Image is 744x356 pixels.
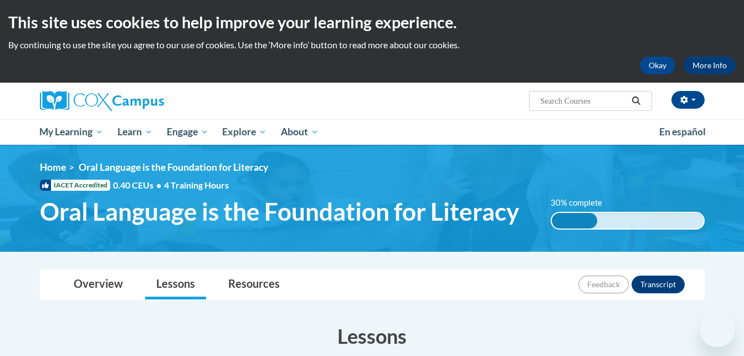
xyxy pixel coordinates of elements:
a: Overview [63,270,134,299]
h2: This site uses cookies to help improve your learning experience. [8,11,736,33]
a: Resources [217,270,291,299]
span: 0.40 CEUs [113,179,164,191]
span: Oral Language is the Foundation for Literacy [79,161,268,173]
a: Explore [215,119,274,145]
input: Search Courses [539,94,628,108]
span: About [281,125,319,139]
iframe: Button to launch messaging window [700,312,735,347]
a: My Learning [33,119,111,145]
a: Lessons [145,270,206,299]
p: By continuing to use the site you agree to our use of cookies. Use the ‘More info’ button to read... [8,39,736,51]
div: 30% complete [552,213,597,228]
span: My Learning [39,125,103,139]
h3: Lessons [40,322,705,350]
button: Transcript [632,276,685,293]
button: Okay [640,57,675,74]
span: 4 Training Hours [164,180,229,190]
button: Search [628,94,644,108]
a: About [274,119,326,145]
label: 30% complete [551,197,614,209]
span: Oral Language is the Foundation for Literacy [40,197,519,226]
a: En español [652,120,713,144]
span: Engage [167,125,208,139]
span: IACET Accredited [40,180,110,191]
a: Learn [110,119,160,145]
a: Home [40,161,66,173]
a: Cox Campus [40,91,250,111]
span: En español [659,126,706,138]
span: Learn [117,125,152,139]
img: Cox Campus [40,91,164,111]
span: Explore [222,125,266,139]
button: Account Settings [671,91,705,109]
button: Feedback [578,276,629,293]
div: Main menu [23,119,721,145]
a: Engage [160,119,215,145]
span: • [156,180,161,190]
a: More Info [684,57,736,74]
